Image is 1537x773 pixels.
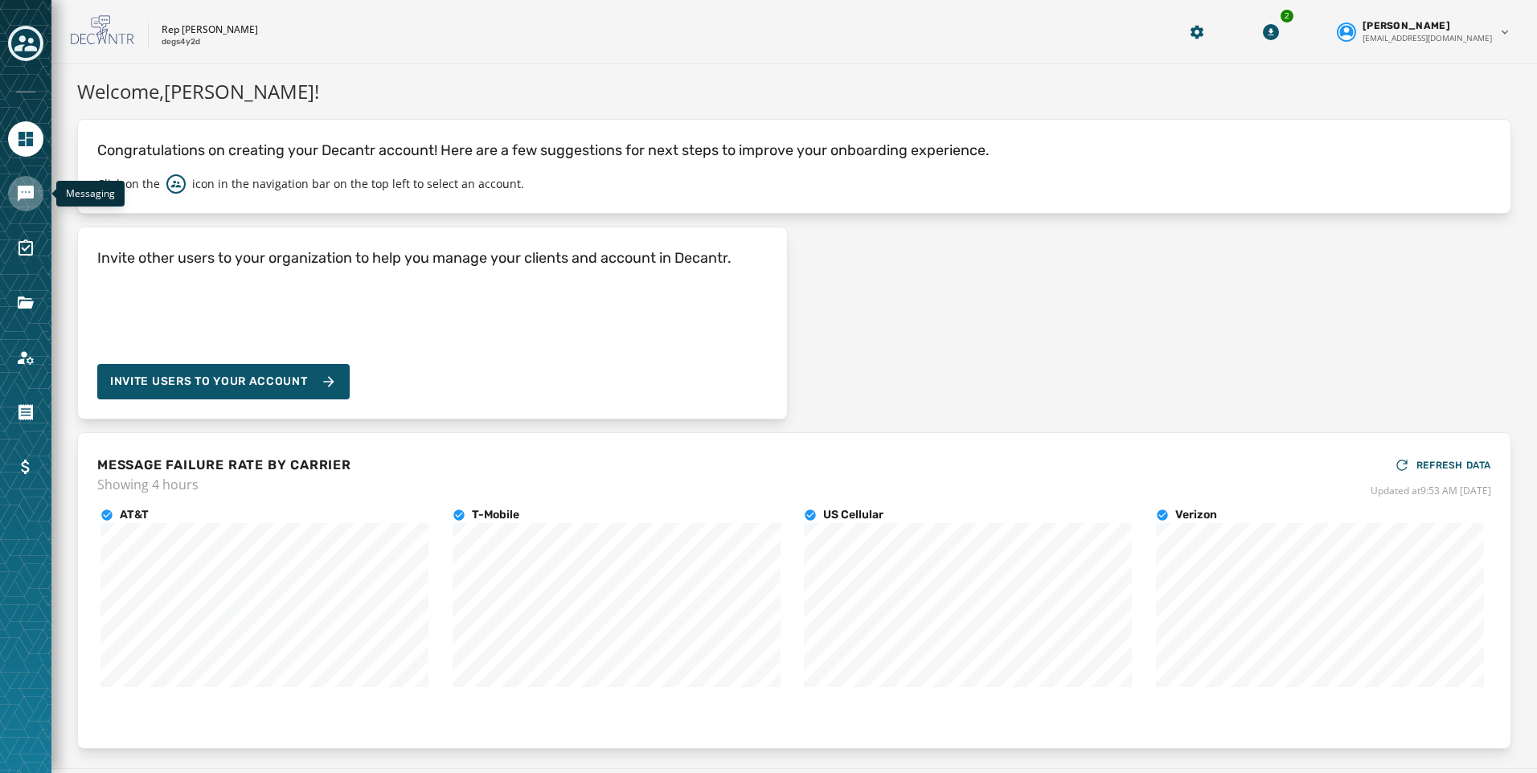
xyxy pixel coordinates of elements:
span: Updated at 9:53 AM [DATE] [1371,485,1491,497]
div: 2 [1279,8,1295,24]
button: Toggle account select drawer [8,26,43,61]
h4: US Cellular [823,507,883,523]
a: Navigate to Files [8,285,43,321]
button: Manage global settings [1182,18,1211,47]
p: Congratulations on creating your Decantr account! Here are a few suggestions for next steps to im... [97,139,1491,162]
p: icon in the navigation bar on the top left to select an account. [192,176,524,192]
a: Navigate to Messaging [8,176,43,211]
p: Click on the [97,176,160,192]
a: Navigate to Orders [8,395,43,430]
p: degs4y2d [162,36,200,48]
a: Navigate to Account [8,340,43,375]
button: User settings [1330,13,1518,51]
button: Invite Users to your account [97,364,350,399]
h4: AT&T [120,507,149,523]
button: REFRESH DATA [1394,452,1491,478]
a: Navigate to Home [8,121,43,157]
h4: Verizon [1175,507,1217,523]
h1: Welcome, [PERSON_NAME] ! [77,77,1511,106]
h4: T-Mobile [472,507,519,523]
span: [PERSON_NAME] [1363,19,1450,32]
h4: MESSAGE FAILURE RATE BY CARRIER [97,456,351,475]
span: Invite Users to your account [110,374,308,390]
a: Navigate to Surveys [8,231,43,266]
span: [EMAIL_ADDRESS][DOMAIN_NAME] [1363,32,1492,44]
span: Showing 4 hours [97,475,351,494]
span: REFRESH DATA [1416,459,1491,472]
div: Messaging [56,181,125,207]
h4: Invite other users to your organization to help you manage your clients and account in Decantr. [97,247,732,269]
button: Download Menu [1256,18,1285,47]
a: Navigate to Billing [8,449,43,485]
p: Rep [PERSON_NAME] [162,23,258,36]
